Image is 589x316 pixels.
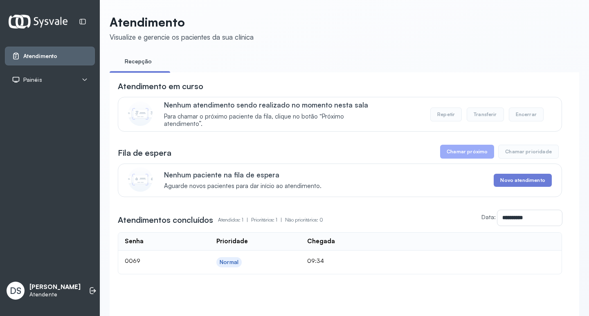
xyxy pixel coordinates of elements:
[494,174,551,187] button: Novo atendimento
[125,257,140,264] span: 0069
[467,108,504,121] button: Transferir
[509,108,544,121] button: Encerrar
[118,81,203,92] h3: Atendimento em curso
[23,76,42,83] span: Painéis
[218,214,251,226] p: Atendidos: 1
[247,217,248,223] span: |
[164,170,321,179] p: Nenhum paciente na fila de espera
[251,214,285,226] p: Prioritários: 1
[220,259,238,266] div: Normal
[118,147,171,159] h3: Fila de espera
[128,101,153,126] img: Imagem de CalloutCard
[307,257,324,264] span: 09:34
[29,283,81,291] p: [PERSON_NAME]
[29,291,81,298] p: Atendente
[12,52,88,60] a: Atendimento
[164,113,380,128] span: Para chamar o próximo paciente da fila, clique no botão “Próximo atendimento”.
[281,217,282,223] span: |
[110,15,254,29] p: Atendimento
[430,108,462,121] button: Repetir
[164,101,380,109] p: Nenhum atendimento sendo realizado no momento nesta sala
[440,145,494,159] button: Chamar próximo
[216,238,248,245] div: Prioridade
[307,238,335,245] div: Chegada
[285,214,323,226] p: Não prioritários: 0
[118,214,213,226] h3: Atendimentos concluídos
[110,33,254,41] div: Visualize e gerencie os pacientes da sua clínica
[9,15,67,28] img: Logotipo do estabelecimento
[110,55,167,68] a: Recepção
[128,167,153,192] img: Imagem de CalloutCard
[481,213,496,220] label: Data:
[125,238,144,245] div: Senha
[498,145,559,159] button: Chamar prioridade
[164,182,321,190] span: Aguarde novos pacientes para dar início ao atendimento.
[23,53,57,60] span: Atendimento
